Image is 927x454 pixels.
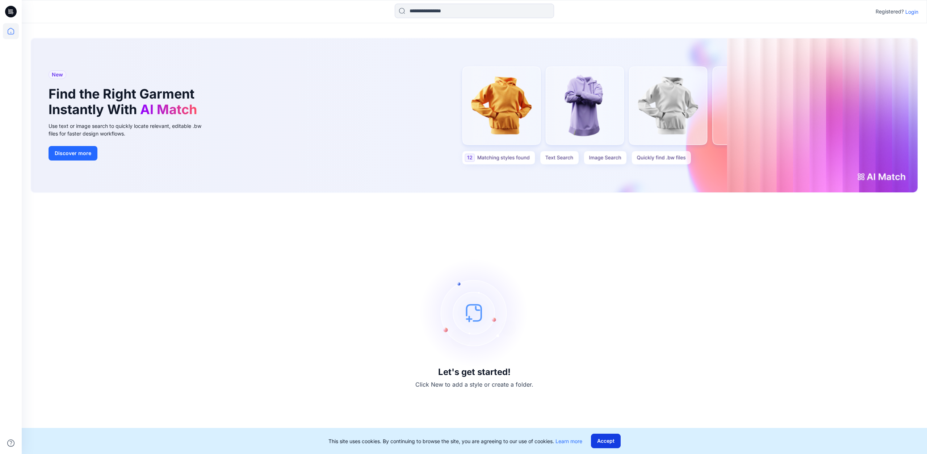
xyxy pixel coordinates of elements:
[415,380,533,389] p: Click New to add a style or create a folder.
[49,86,201,117] h1: Find the Right Garment Instantly With
[438,367,511,377] h3: Let's get started!
[905,8,918,16] p: Login
[876,7,904,16] p: Registered?
[328,437,582,445] p: This site uses cookies. By continuing to browse the site, you are agreeing to our use of cookies.
[555,438,582,444] a: Learn more
[140,101,197,117] span: AI Match
[591,434,621,448] button: Accept
[49,122,211,137] div: Use text or image search to quickly locate relevant, editable .bw files for faster design workflows.
[420,258,529,367] img: empty-state-image.svg
[49,146,97,161] button: Discover more
[52,70,63,79] span: New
